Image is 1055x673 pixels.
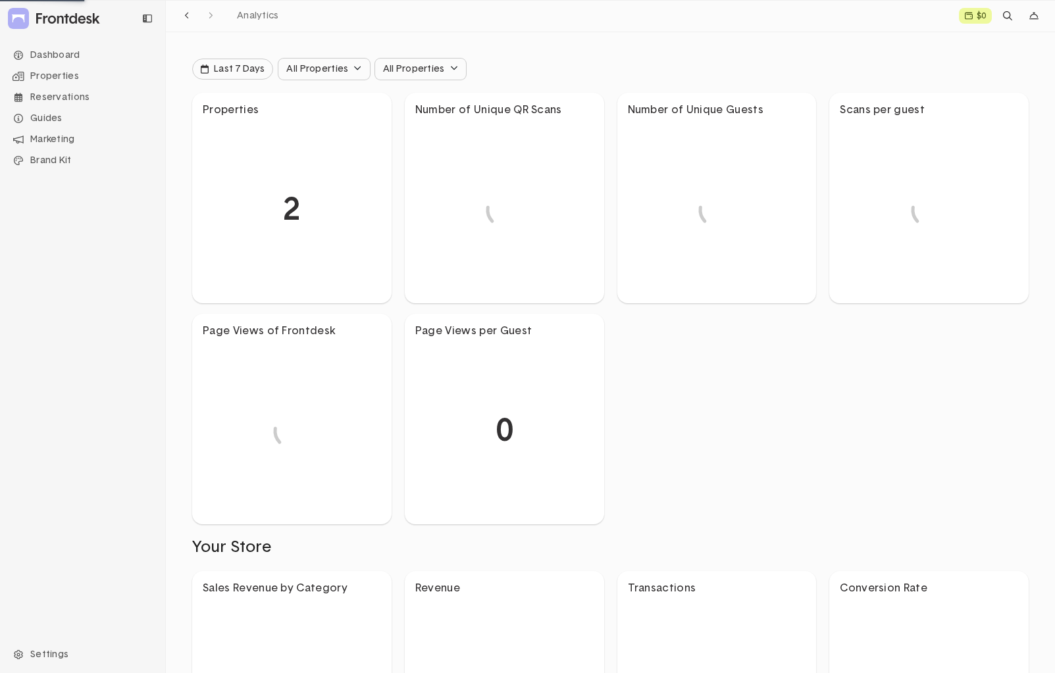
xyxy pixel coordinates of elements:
li: Navigation item [8,87,157,108]
li: Navigation item [8,66,157,87]
div: Dashboard [8,45,157,66]
button: All Properties [375,59,466,80]
div: Settings [8,644,157,665]
div: Scans per guest [840,103,925,117]
div: Brand Kit [8,150,157,171]
div: All Properties [383,64,445,74]
div: Number of Unique Guests [628,103,763,117]
button: dropdown trigger [192,59,273,80]
a: Analytics [232,7,284,24]
div: 2 [203,128,381,293]
div: Transactions [628,582,696,595]
button: All Properties [278,59,369,80]
div: Page Views of Frontdesk [203,324,336,338]
h2: Your Store [192,537,1029,558]
div: Properties [203,103,259,117]
div: Guides [8,108,157,129]
li: Navigation item [8,108,157,129]
div: Properties [8,66,157,87]
div: Marketing [8,129,157,150]
div: Conversion Rate [840,582,927,595]
div: 0 [415,349,594,514]
div: Number of Unique QR Scans [415,103,562,117]
li: Navigation item [8,45,157,66]
li: Navigation item [8,150,157,171]
div: Sales Revenue by Category [203,582,347,595]
div: dropdown trigger [1023,5,1044,26]
li: Navigation item [8,129,157,150]
div: Reservations [8,87,157,108]
div: All Properties [286,64,348,74]
div: Page Views per Guest [415,324,532,338]
div: Revenue [415,582,460,595]
span: Analytics [237,11,279,20]
a: $0 [959,8,992,24]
